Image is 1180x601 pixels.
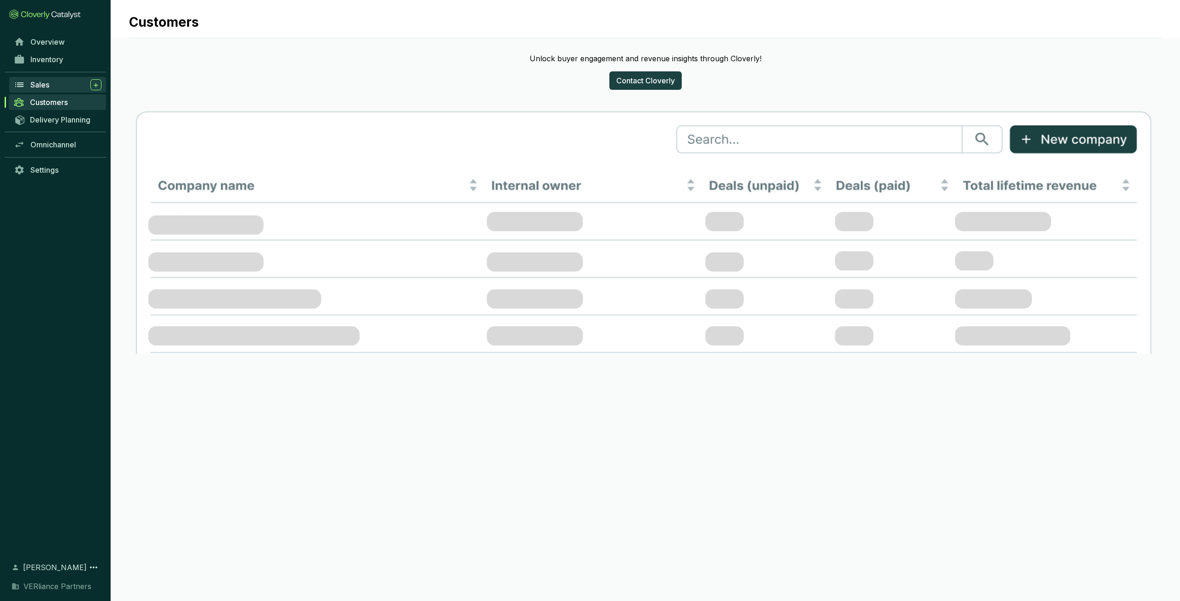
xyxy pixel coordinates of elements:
span: Customers [30,98,68,107]
span: Delivery Planning [30,115,90,124]
span: Sales [30,80,49,89]
span: [PERSON_NAME] [23,562,87,573]
img: companies-table [129,105,1162,355]
a: Sales [9,77,106,93]
span: Overview [30,37,65,47]
a: Customers [9,94,106,110]
a: Overview [9,34,106,50]
p: Unlock buyer engagement and revenue insights through Cloverly! [129,53,1162,64]
h1: Customers [129,15,199,30]
a: Delivery Planning [9,112,106,127]
span: Inventory [30,55,63,64]
a: Omnichannel [9,137,106,152]
a: Settings [9,162,106,178]
span: Omnichannel [30,140,76,149]
button: Contact Cloverly [609,71,682,90]
span: Contact Cloverly [616,75,675,86]
span: Settings [30,165,59,175]
span: VERliance Partners [24,581,91,592]
a: Inventory [9,52,106,67]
